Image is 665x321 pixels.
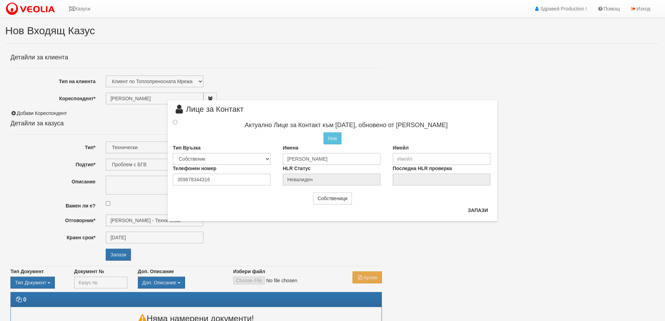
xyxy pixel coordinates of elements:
span: Лице за Контакт [173,105,244,118]
label: Последна HLR проверка [393,165,452,172]
h4: Актуално Лице за Контакт към [DATE], обновено от [PERSON_NAME] [200,122,492,129]
button: Запази [464,205,492,216]
input: Телефонен номер [173,174,271,185]
label: HLR Статус [283,165,311,172]
label: Тип Връзка [173,144,201,151]
label: Имейл [393,144,409,151]
input: Имена [283,153,380,165]
label: Имена [283,144,298,151]
input: Имейл [393,153,490,165]
img: VeoliaLogo.png [5,2,58,16]
button: Нов [324,132,341,144]
button: Собственици [313,192,352,204]
label: Телефонен номер [173,165,216,172]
